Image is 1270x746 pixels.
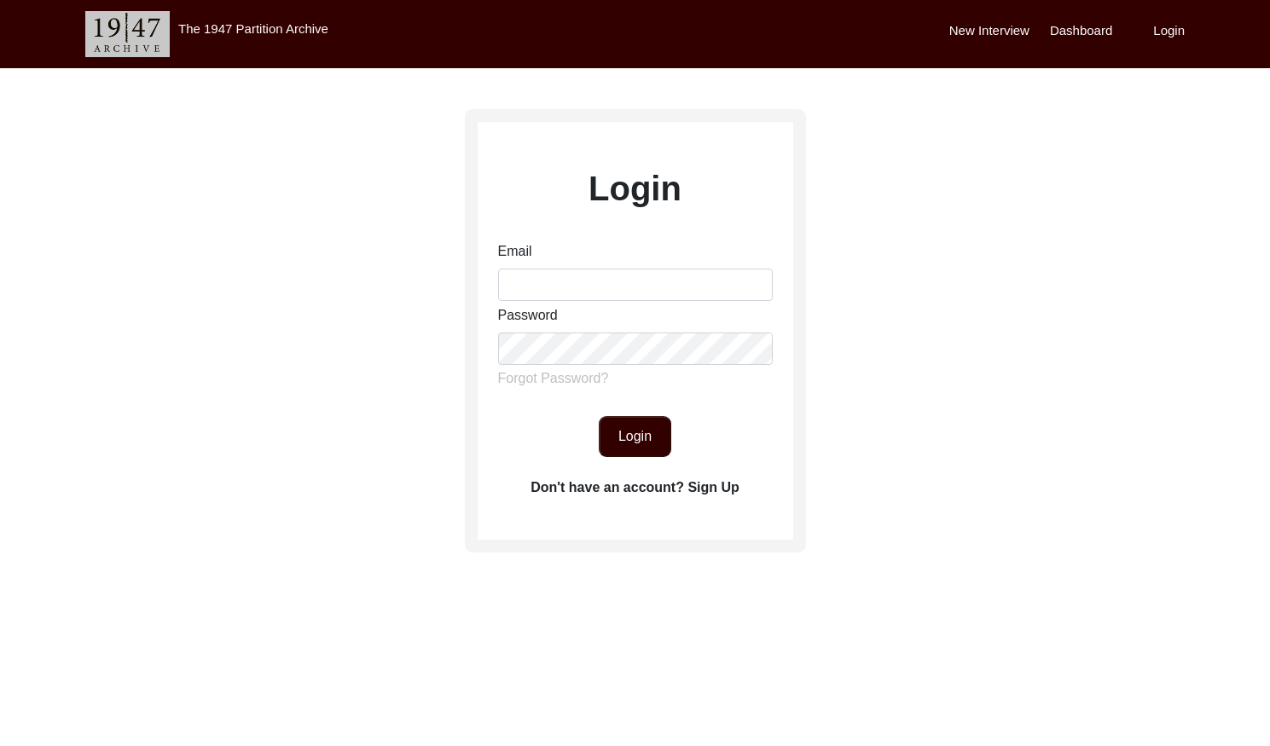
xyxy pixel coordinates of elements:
[498,368,609,389] label: Forgot Password?
[599,416,671,457] button: Login
[949,21,1029,41] label: New Interview
[589,163,681,214] label: Login
[1050,21,1112,41] label: Dashboard
[178,21,328,36] label: The 1947 Partition Archive
[531,477,739,498] label: Don't have an account? Sign Up
[1153,21,1185,41] label: Login
[498,305,558,326] label: Password
[85,11,170,57] img: header-logo.png
[498,241,532,262] label: Email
